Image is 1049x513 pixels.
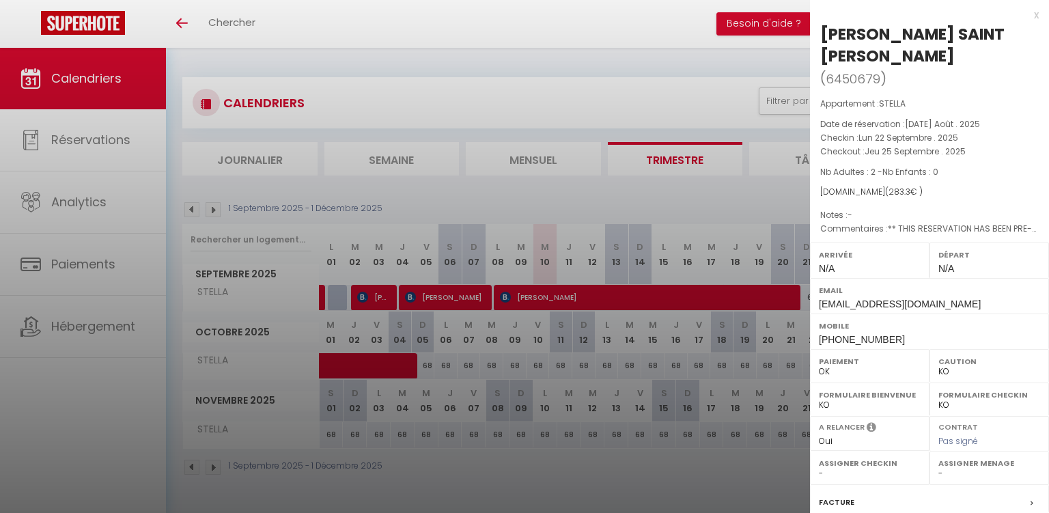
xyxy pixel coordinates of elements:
label: Contrat [938,421,978,430]
label: Mobile [819,319,1040,333]
p: Commentaires : [820,222,1039,236]
label: Email [819,283,1040,297]
label: Facture [819,495,854,510]
label: Assigner Checkin [819,456,921,470]
div: x [810,7,1039,23]
iframe: Chat [991,452,1039,503]
span: [DATE] Août . 2025 [905,118,980,130]
span: STELLA [879,98,906,109]
label: Formulaire Checkin [938,388,1040,402]
button: Ouvrir le widget de chat LiveChat [11,5,52,46]
p: Notes : [820,208,1039,222]
p: Date de réservation : [820,117,1039,131]
label: A relancer [819,421,865,433]
span: Pas signé [938,435,978,447]
p: Appartement : [820,97,1039,111]
div: [DOMAIN_NAME] [820,186,1039,199]
span: ( ) [820,69,886,88]
span: [PHONE_NUMBER] [819,334,905,345]
span: ( € ) [885,186,923,197]
label: Paiement [819,355,921,368]
span: - [848,209,852,221]
span: 283.3 [889,186,910,197]
span: [EMAIL_ADDRESS][DOMAIN_NAME] [819,299,981,309]
i: Sélectionner OUI si vous souhaiter envoyer les séquences de messages post-checkout [867,421,876,436]
label: Départ [938,248,1040,262]
span: Nb Enfants : 0 [882,166,938,178]
span: 6450679 [826,70,880,87]
label: Assigner Menage [938,456,1040,470]
span: N/A [819,263,835,274]
span: Nb Adultes : 2 - [820,166,938,178]
div: [PERSON_NAME] SAINT [PERSON_NAME] [820,23,1039,67]
label: Caution [938,355,1040,368]
span: Lun 22 Septembre . 2025 [858,132,958,143]
p: Checkout : [820,145,1039,158]
p: Checkin : [820,131,1039,145]
span: N/A [938,263,954,274]
span: Jeu 25 Septembre . 2025 [865,145,966,157]
label: Arrivée [819,248,921,262]
label: Formulaire Bienvenue [819,388,921,402]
